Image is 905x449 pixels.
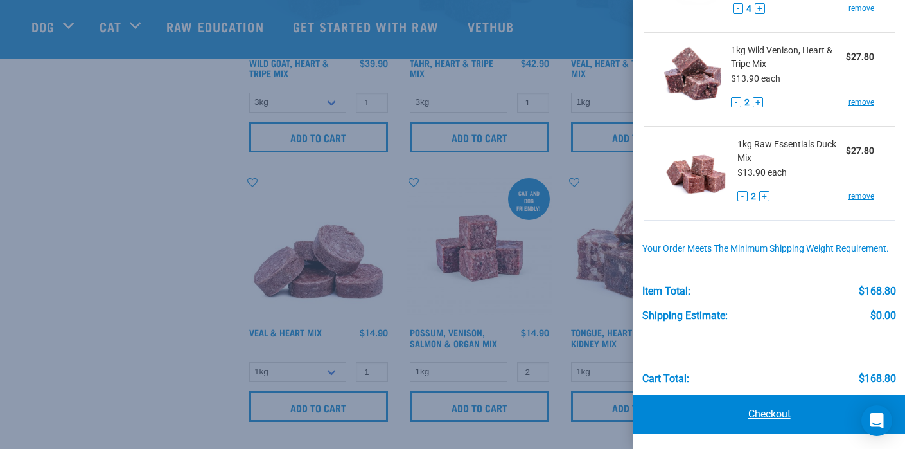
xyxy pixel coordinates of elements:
button: - [733,3,743,14]
button: - [737,191,748,201]
span: 4 [746,2,751,15]
img: Raw Essentials Duck Mix [664,138,727,204]
button: + [755,3,765,14]
span: $13.90 each [737,167,787,178]
a: Checkout [633,395,905,434]
strong: $27.80 [846,145,874,156]
button: - [731,97,741,107]
div: $0.00 [870,310,896,322]
button: + [753,97,763,107]
a: remove [848,96,874,108]
strong: $27.80 [846,51,874,62]
div: $168.80 [859,286,896,297]
a: remove [848,3,874,14]
span: 2 [751,190,756,203]
a: remove [848,190,874,202]
span: 2 [744,96,750,109]
div: Open Intercom Messenger [861,405,892,436]
div: Shipping Estimate: [642,310,728,322]
span: 1kg Wild Venison, Heart & Tripe Mix [731,44,846,71]
div: Cart total: [642,373,689,385]
div: $168.80 [859,373,896,385]
div: Your order meets the minimum shipping weight requirement. [642,244,897,254]
span: 1kg Raw Essentials Duck Mix [737,138,846,165]
span: $13.90 each [731,73,780,84]
img: Wild Venison, Heart & Tripe Mix [664,44,721,110]
div: Item Total: [642,286,690,297]
button: + [759,191,769,201]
